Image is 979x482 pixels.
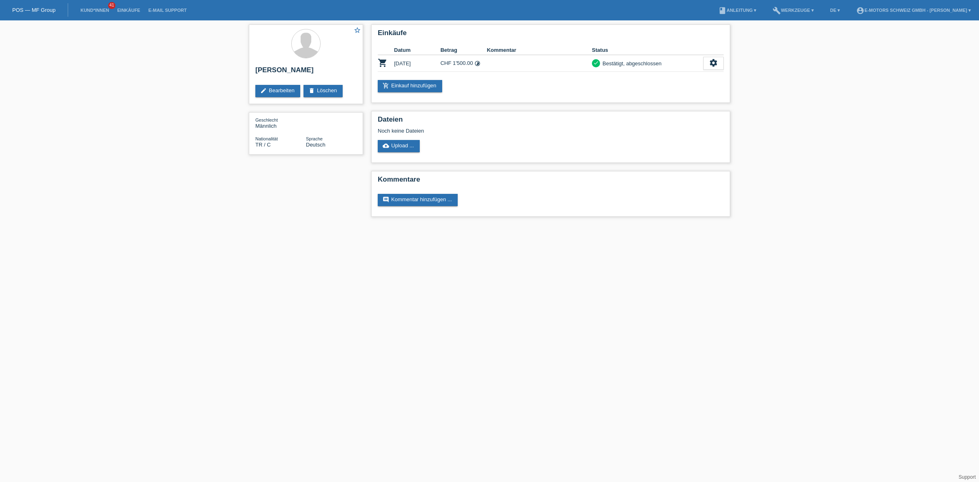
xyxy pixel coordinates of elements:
a: POS — MF Group [12,7,55,13]
a: commentKommentar hinzufügen ... [378,194,458,206]
h2: [PERSON_NAME] [255,66,357,78]
span: Geschlecht [255,118,278,122]
a: bookAnleitung ▾ [714,8,760,13]
td: [DATE] [394,55,441,72]
h2: Kommentare [378,175,724,188]
th: Kommentar [487,45,592,55]
a: buildWerkzeuge ▾ [769,8,818,13]
th: Status [592,45,703,55]
div: Männlich [255,117,306,129]
span: Deutsch [306,142,326,148]
i: comment [383,196,389,203]
a: star_border [354,27,361,35]
i: cloud_upload [383,142,389,149]
span: 41 [108,2,115,9]
i: check [593,60,599,66]
i: add_shopping_cart [383,82,389,89]
i: book [718,7,726,15]
td: CHF 1'500.00 [441,55,487,72]
h2: Einkäufe [378,29,724,41]
i: delete [308,87,315,94]
div: Bestätigt, abgeschlossen [600,59,662,68]
i: star_border [354,27,361,34]
i: settings [709,58,718,67]
span: Sprache [306,136,323,141]
th: Betrag [441,45,487,55]
i: account_circle [856,7,864,15]
i: edit [260,87,267,94]
i: 24 Raten [474,60,481,67]
a: add_shopping_cartEinkauf hinzufügen [378,80,442,92]
a: cloud_uploadUpload ... [378,140,420,152]
a: E-Mail Support [144,8,191,13]
th: Datum [394,45,441,55]
a: deleteLöschen [303,85,343,97]
a: account_circleE-Motors Schweiz GmbH - [PERSON_NAME] ▾ [852,8,975,13]
i: POSP00026510 [378,58,388,68]
span: Türkei / C / 10.12.1994 [255,142,271,148]
a: DE ▾ [826,8,844,13]
a: Kund*innen [76,8,113,13]
a: Support [959,474,976,480]
a: Einkäufe [113,8,144,13]
div: Noch keine Dateien [378,128,627,134]
h2: Dateien [378,116,724,128]
a: editBearbeiten [255,85,300,97]
i: build [773,7,781,15]
span: Nationalität [255,136,278,141]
